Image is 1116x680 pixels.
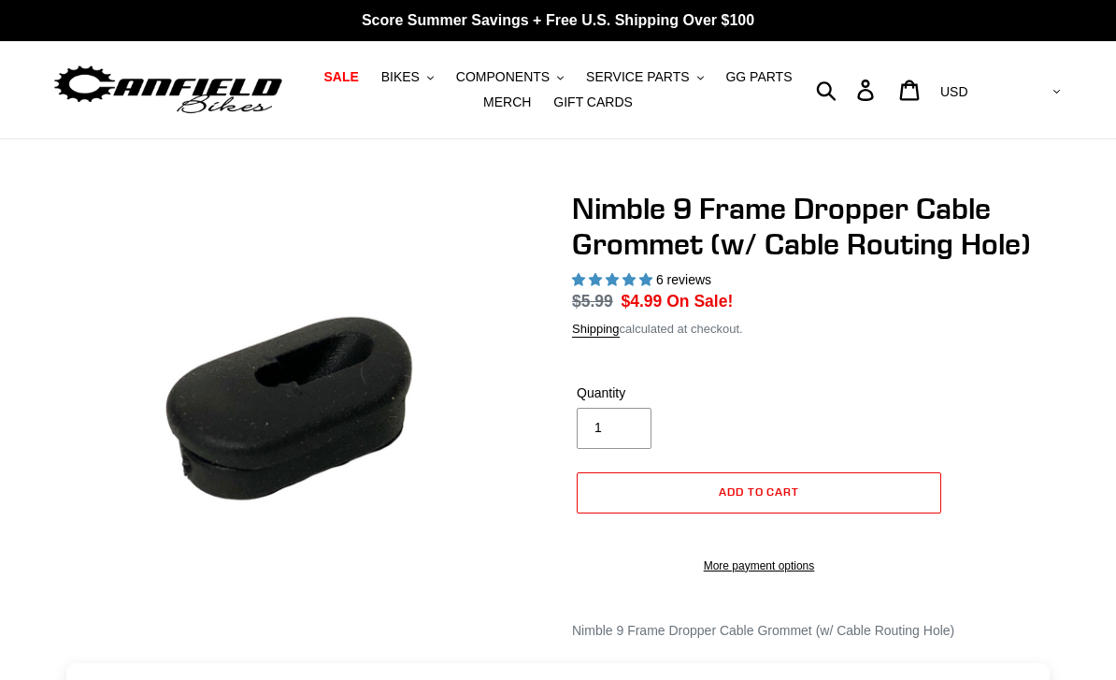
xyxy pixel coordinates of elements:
span: GG PARTS [725,69,792,85]
span: SALE [323,69,358,85]
span: GIFT CARDS [553,94,633,110]
a: GG PARTS [716,65,801,90]
a: MERCH [474,90,540,115]
img: Canfield Bikes [51,61,285,120]
div: calculated at checkout. [572,320,1065,339]
span: BIKES [381,69,420,85]
button: Add to cart [577,472,941,514]
button: SERVICE PARTS [577,65,712,90]
span: 6 reviews [656,272,711,287]
a: More payment options [577,557,941,574]
span: SERVICE PARTS [586,69,689,85]
a: Shipping [572,322,620,338]
span: 5.00 stars [572,272,656,287]
a: GIFT CARDS [544,90,642,115]
s: $5.99 [572,292,613,311]
button: BIKES [372,65,443,90]
span: Add to cart [719,485,800,499]
span: $4.99 [622,292,663,311]
span: On Sale! [666,289,733,313]
img: Nimble 9 Frame Dropper Cable Grommet (w/ Cable Routing Hole) [55,195,540,603]
div: Nimble 9 Frame Dropper Cable Grommet (w/ Cable Routing Hole) [572,621,1065,641]
label: Quantity [577,383,754,403]
a: SALE [314,65,367,90]
button: COMPONENTS [447,65,573,90]
span: COMPONENTS [456,69,550,85]
h1: Nimble 9 Frame Dropper Cable Grommet (w/ Cable Routing Hole) [572,191,1065,263]
span: MERCH [483,94,531,110]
